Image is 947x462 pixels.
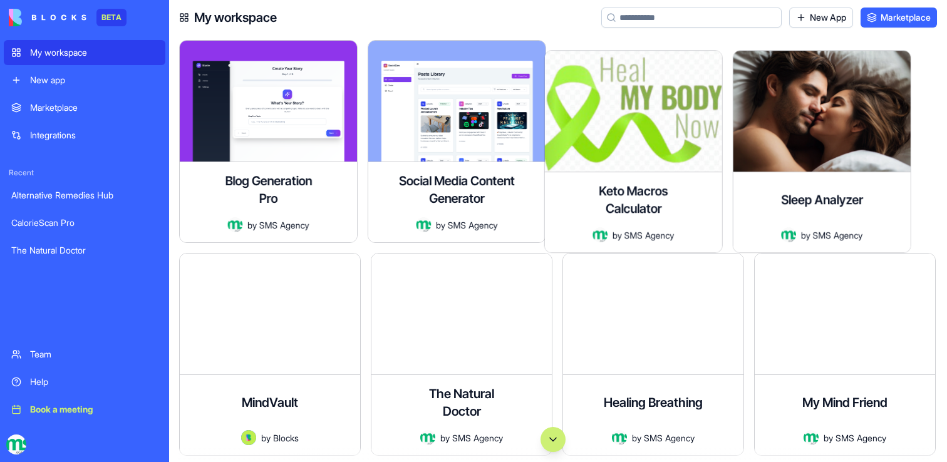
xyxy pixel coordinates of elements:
h4: Blog Generation Pro [219,172,318,207]
a: CalorieScan Pro [4,210,165,235]
div: Book a meeting [30,403,158,416]
div: Marketplace [30,101,158,114]
img: Avatar [228,217,243,232]
h4: My Mind Friend [802,394,887,411]
div: BETA [96,9,127,26]
a: Marketplace [861,8,937,28]
div: Integrations [30,129,158,141]
a: The Natural Doctor [4,238,165,263]
a: New app [4,68,165,93]
a: BETA [9,9,127,26]
a: Healing BreathingAvatarbySMS Agency [562,253,744,456]
img: Avatar [781,227,796,242]
a: Blog Generation ProAvatarbySMS Agency [179,40,361,243]
a: My Mind FriendAvatarbySMS Agency [754,253,936,456]
span: Recent [4,168,165,178]
h4: Social Media Content Generator [378,172,536,207]
span: by [247,218,257,232]
a: Team [4,342,165,367]
div: Help [30,376,158,388]
h4: My workspace [194,9,277,26]
a: Integrations [4,123,165,148]
a: Marketplace [4,95,165,120]
span: by [613,228,622,242]
span: by [801,228,810,242]
img: Avatar [417,217,432,232]
div: CalorieScan Pro [11,217,158,229]
a: Keto Macros CalculatorAvatarbySMS Agency [562,40,744,243]
button: Scroll to bottom [541,427,566,452]
h4: Sleep Analyzer [781,191,863,208]
span: SMS Agency [448,218,498,232]
span: by [436,218,445,232]
h4: Healing Breathing [604,394,703,411]
a: Book a meeting [4,397,165,422]
a: New App [789,8,853,28]
a: My workspace [4,40,165,65]
div: The Natural Doctor [11,244,158,257]
span: SMS Agency [259,218,309,232]
div: New app [30,74,158,86]
span: SMS Agency [812,228,862,242]
a: The Natural DoctorAvatarbySMS Agency [371,253,552,456]
a: Alternative Remedies Hub [4,183,165,208]
div: Team [30,348,158,361]
h4: Keto Macros Calculator [584,182,683,217]
a: Sleep AnalyzerAvatarbySMS Agency [754,40,936,243]
img: logo_transparent_kimjut.jpg [6,434,26,454]
span: SMS Agency [624,228,675,242]
h4: MindVault [242,394,298,411]
a: Help [4,369,165,394]
a: MindVaultAvatarbyBlocks [179,253,361,456]
a: Social Media Content GeneratorAvatarbySMS Agency [371,40,552,243]
img: logo [9,9,86,26]
img: Avatar [593,227,608,242]
div: My workspace [30,46,158,59]
div: Alternative Remedies Hub [11,189,158,202]
h4: The Natural Doctor [411,385,512,420]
